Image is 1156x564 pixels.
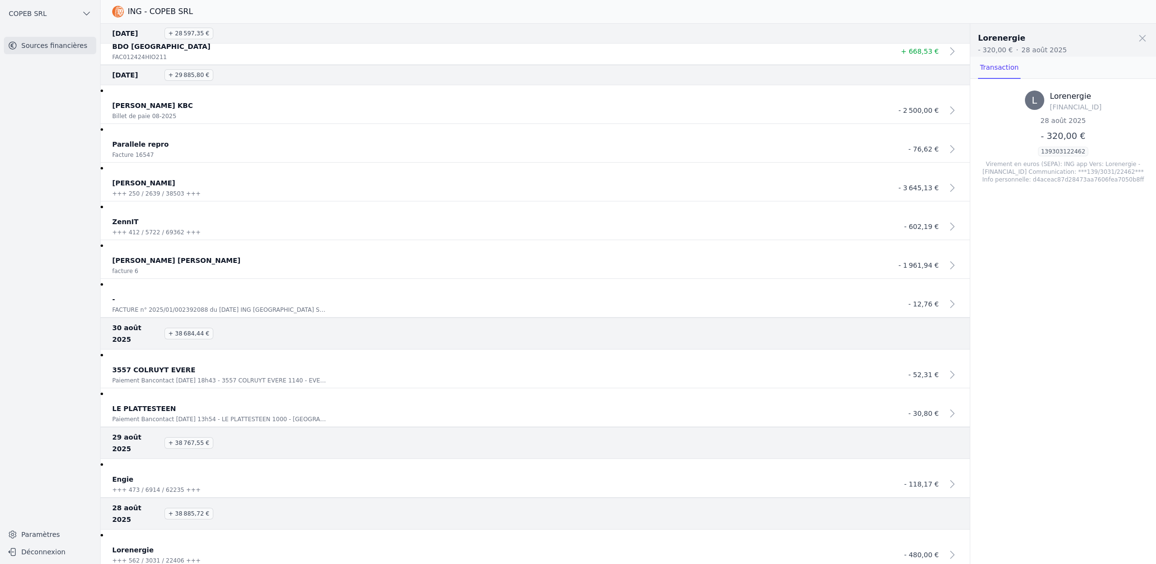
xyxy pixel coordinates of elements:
span: [DATE] [112,69,159,81]
span: 29 août 2025 [112,431,159,455]
span: - 480,00 € [904,551,939,559]
a: Engie +++ 473 / 6914 / 62235 +++ - 118,17 € [101,471,970,498]
span: - 1 961,94 € [898,261,939,269]
p: +++ 412 / 5722 / 69362 +++ [112,228,329,237]
a: 3557 COLRUYT EVERE Paiement Bancontact [DATE] 18h43 - 3557 COLRUYT EVERE 1140 - EVERE - BEL Numér... [101,361,970,388]
a: BDO [GEOGRAPHIC_DATA] FAC012424HIO211 + 668,53 € [101,38,970,65]
h2: Lorenergie [978,32,1025,44]
span: - 320,00 € [1041,131,1085,141]
span: + 38 684,44 € [164,328,213,339]
p: [FINANCIAL_ID] [1050,102,1102,112]
a: Transaction [978,57,1021,79]
p: 139303122462 [1038,147,1088,156]
img: ING - COPEB SRL [112,6,124,17]
span: 30 août 2025 [112,322,159,345]
button: Déconnexion [4,544,96,560]
button: COPEB SRL [4,6,96,21]
p: - 320,00 € 28 août 2025 [978,45,1148,55]
p: facture 6 [112,266,329,276]
a: [PERSON_NAME] KBC Billet de paie 08-2025 - 2 500,00 € [101,97,970,124]
span: - 12,76 € [908,300,939,308]
span: - 76,62 € [908,145,939,153]
a: - FACTURE n° 2025/01/002392088 du [DATE] ING [GEOGRAPHIC_DATA] SA - [STREET_ADDRESS] TVA BE 0403.... [101,290,970,318]
p: [PERSON_NAME] KBC [112,100,881,111]
a: [PERSON_NAME] +++ 250 / 2639 / 38503 +++ - 3 645,13 € [101,174,970,201]
p: LE PLATTESTEEN [112,403,881,414]
span: [DATE] [112,28,159,39]
a: Parallele repro Facture 16547 - 76,62 € [101,136,970,163]
span: - 52,31 € [908,371,939,379]
div: Virement en euros (SEPA): ING app Vers: Lorenergie - [FINANCIAL_ID] Communication: ***139/3031/22... [978,160,1148,183]
span: - 118,17 € [904,480,939,488]
p: Billet de paie 08-2025 [112,111,329,121]
span: + 38 885,72 € [164,508,213,519]
p: +++ 473 / 6914 / 62235 +++ [112,485,329,495]
h3: Lorenergie [1050,91,1102,102]
p: FACTURE n° 2025/01/002392088 du [DATE] ING [GEOGRAPHIC_DATA] SA - [STREET_ADDRESS] TVA BE 0403.20... [112,305,329,315]
p: Lorenergie [112,544,881,556]
span: + 29 885,80 € [164,69,213,81]
p: 3557 COLRUYT EVERE [112,364,881,376]
div: 28 août 2025 [1040,116,1086,125]
p: Facture 16547 [112,150,329,160]
a: Paramètres [4,527,96,542]
p: Parallele repro [112,138,881,150]
p: BDO [GEOGRAPHIC_DATA] [112,41,881,52]
span: + 28 597,35 € [164,28,213,39]
span: - 3 645,13 € [898,184,939,192]
span: - 30,80 € [908,410,939,417]
p: FAC012424HIO211 [112,52,329,62]
span: 28 août 2025 [112,502,159,525]
p: Engie [112,473,881,485]
a: LE PLATTESTEEN Paiement Bancontact [DATE] 13h54 - LE PLATTESTEEN 1000 - [GEOGRAPHIC_DATA] - BEL N... [101,400,970,427]
span: + 38 767,55 € [164,437,213,449]
span: COPEB SRL [9,9,47,18]
p: [PERSON_NAME] [PERSON_NAME] [112,255,881,266]
p: Paiement Bancontact [DATE] 18h43 - 3557 COLRUYT EVERE 1140 - EVERE - BEL Numéro de carte 5244 35X... [112,376,329,385]
h3: ING - COPEB SRL [128,6,193,17]
p: ZennIT [112,216,881,228]
p: - [112,293,881,305]
p: [PERSON_NAME] [112,177,881,189]
span: L [1032,93,1037,107]
a: Sources financières [4,37,96,54]
span: + 668,53 € [901,47,939,55]
a: ZennIT +++ 412 / 5722 / 69362 +++ - 602,19 € [101,213,970,240]
p: +++ 250 / 2639 / 38503 +++ [112,189,329,198]
a: [PERSON_NAME] [PERSON_NAME] facture 6 - 1 961,94 € [101,252,970,279]
p: Paiement Bancontact [DATE] 13h54 - LE PLATTESTEEN 1000 - [GEOGRAPHIC_DATA] - BEL Numéro de carte ... [112,414,329,424]
span: - 2 500,00 € [898,107,939,114]
span: - 602,19 € [904,223,939,230]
